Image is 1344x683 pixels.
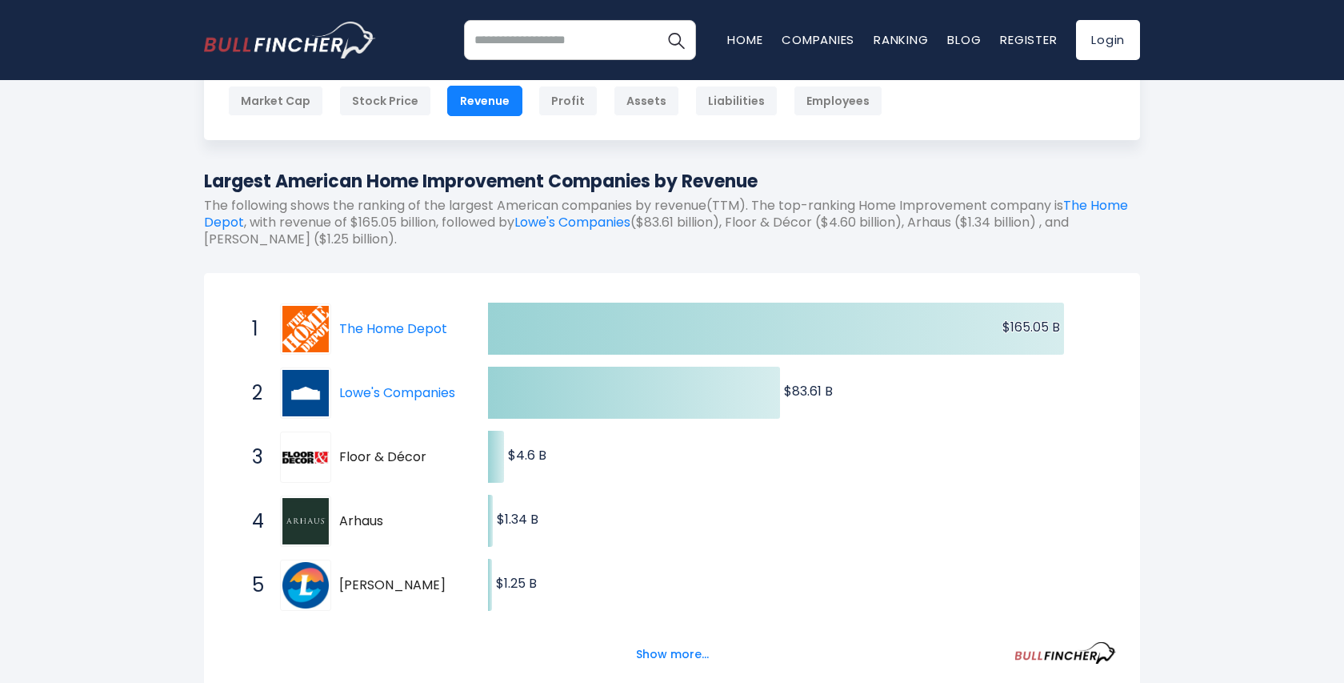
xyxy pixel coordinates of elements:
[282,498,329,544] img: Arhaus
[228,86,323,116] div: Market Cap
[244,380,260,407] span: 2
[782,31,854,48] a: Companies
[874,31,928,48] a: Ranking
[339,449,460,466] span: Floor & Décor
[1002,318,1060,336] text: $165.05 B
[496,574,537,593] text: $1.25 B
[656,20,696,60] button: Search
[282,306,329,352] img: The Home Depot
[282,370,329,416] img: Lowe's Companies
[282,452,329,464] img: Floor & Décor
[204,198,1140,247] p: The following shows the ranking of the largest American companies by revenue(TTM). The top-rankin...
[280,368,339,419] a: Lowe's Companies
[626,641,718,668] button: Show more...
[794,86,882,116] div: Employees
[497,510,538,528] text: $1.34 B
[695,86,778,116] div: Liabilities
[339,86,431,116] div: Stock Price
[508,446,546,464] text: $4.6 B
[228,68,882,82] p: Rank By
[339,319,447,338] a: The Home Depot
[538,86,598,116] div: Profit
[339,513,460,530] span: Arhaus
[514,213,630,231] a: Lowe's Companies
[244,444,260,471] span: 3
[280,303,339,355] a: The Home Depot
[727,31,762,48] a: Home
[947,31,981,48] a: Blog
[204,22,376,58] img: bullfincher logo
[204,168,1140,195] h1: Largest American Home Improvement Companies by Revenue
[614,86,679,116] div: Assets
[339,384,455,402] a: Lowe's Companies
[447,86,522,116] div: Revenue
[244,315,260,343] span: 1
[339,577,460,594] span: [PERSON_NAME]
[244,508,260,535] span: 4
[282,562,329,609] img: Leslie's
[204,22,376,58] a: Go to homepage
[204,196,1128,231] a: The Home Depot
[784,382,833,400] text: $83.61 B
[244,572,260,599] span: 5
[1076,20,1140,60] a: Login
[1000,31,1057,48] a: Register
